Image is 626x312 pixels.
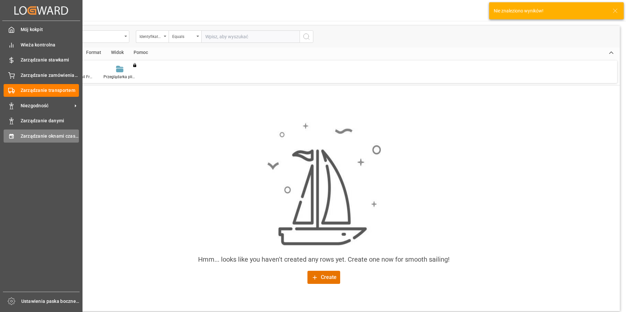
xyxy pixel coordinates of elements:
font: Create [321,273,337,281]
span: Zarządzanie oknami czasowymi [21,133,79,140]
div: Widok [106,47,129,59]
div: Identyfikator transportu Logward [139,32,162,40]
a: Mój kokpit [4,23,79,36]
span: Ustawienia paska bocznego [21,298,80,305]
a: Zarządzanie oknami czasowymi [4,130,79,142]
a: Zarządzanie transportem [4,84,79,97]
button: Otwórz menu [169,30,201,43]
button: Create [307,271,340,284]
a: Zarządzanie zamówieniami [4,69,79,81]
button: Otwórz menu [136,30,169,43]
span: Zarządzanie stawkami [21,57,79,63]
div: Format [81,47,106,59]
a: Zarządzanie danymi [4,114,79,127]
span: Zarządzanie transportem [21,87,79,94]
span: Wieża kontrolna [21,42,79,48]
a: Zarządzanie stawkami [4,54,79,66]
div: Nie znaleziono wyników! [494,8,606,14]
span: Zarządzanie zamówieniami [21,72,79,79]
span: Mój kokpit [21,26,79,33]
span: Niezgodność [21,102,72,109]
img: smooth_sailing.jpeg [267,122,381,247]
div: Hmm... looks like you haven't created any rows yet. Create one now for smooth sailing! [198,254,450,264]
div: Equals [172,32,194,40]
span: Zarządzanie danymi [21,117,79,124]
button: Przycisk Szukaj [300,30,313,43]
input: Wpisz, aby wyszukać [201,30,300,43]
div: Pomoc [129,47,153,59]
